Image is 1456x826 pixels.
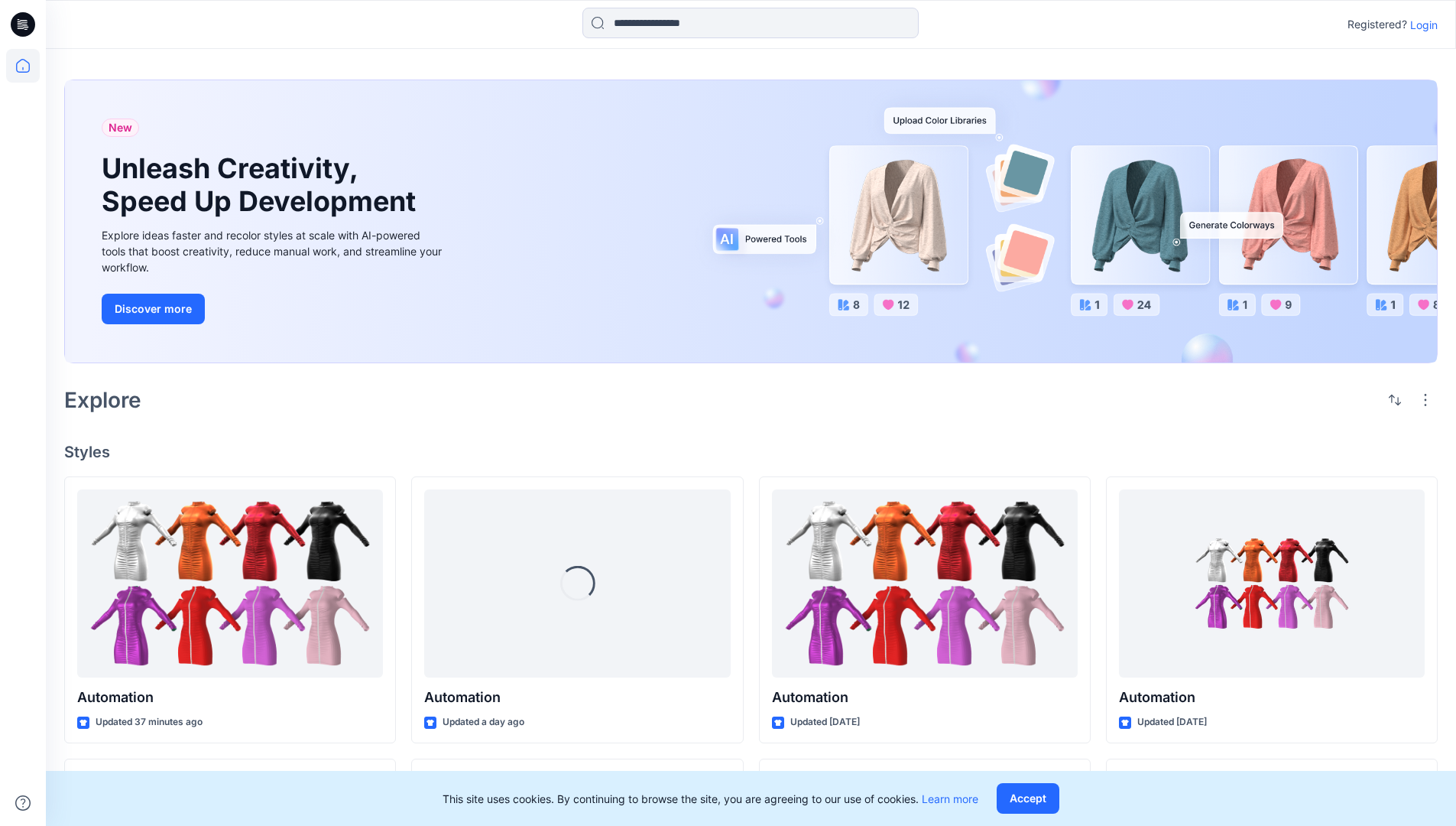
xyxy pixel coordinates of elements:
button: Accept [997,783,1059,814]
p: Updated [DATE] [1137,714,1207,730]
div: Explore ideas faster and recolor styles at scale with AI-powered tools that boost creativity, red... [102,227,446,275]
a: Discover more [102,294,446,324]
p: Automation [77,687,383,708]
p: Updated 37 minutes ago [96,714,203,730]
p: Login [1410,17,1438,33]
p: Automation [1119,687,1425,708]
p: Registered? [1347,15,1407,34]
a: Automation [1119,489,1425,678]
a: Learn more [922,792,978,805]
h4: Styles [64,443,1438,461]
p: Automation [424,687,730,708]
p: Updated a day ago [443,714,524,730]
p: Updated [DATE] [790,714,860,730]
button: Discover more [102,294,205,324]
p: Automation [772,687,1078,708]
h2: Explore [64,388,141,412]
h1: Unleash Creativity, Speed Up Development [102,152,423,218]
a: Automation [77,489,383,678]
span: New [109,119,132,137]
p: This site uses cookies. By continuing to browse the site, you are agreeing to our use of cookies. [443,791,978,807]
a: Automation [772,489,1078,678]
